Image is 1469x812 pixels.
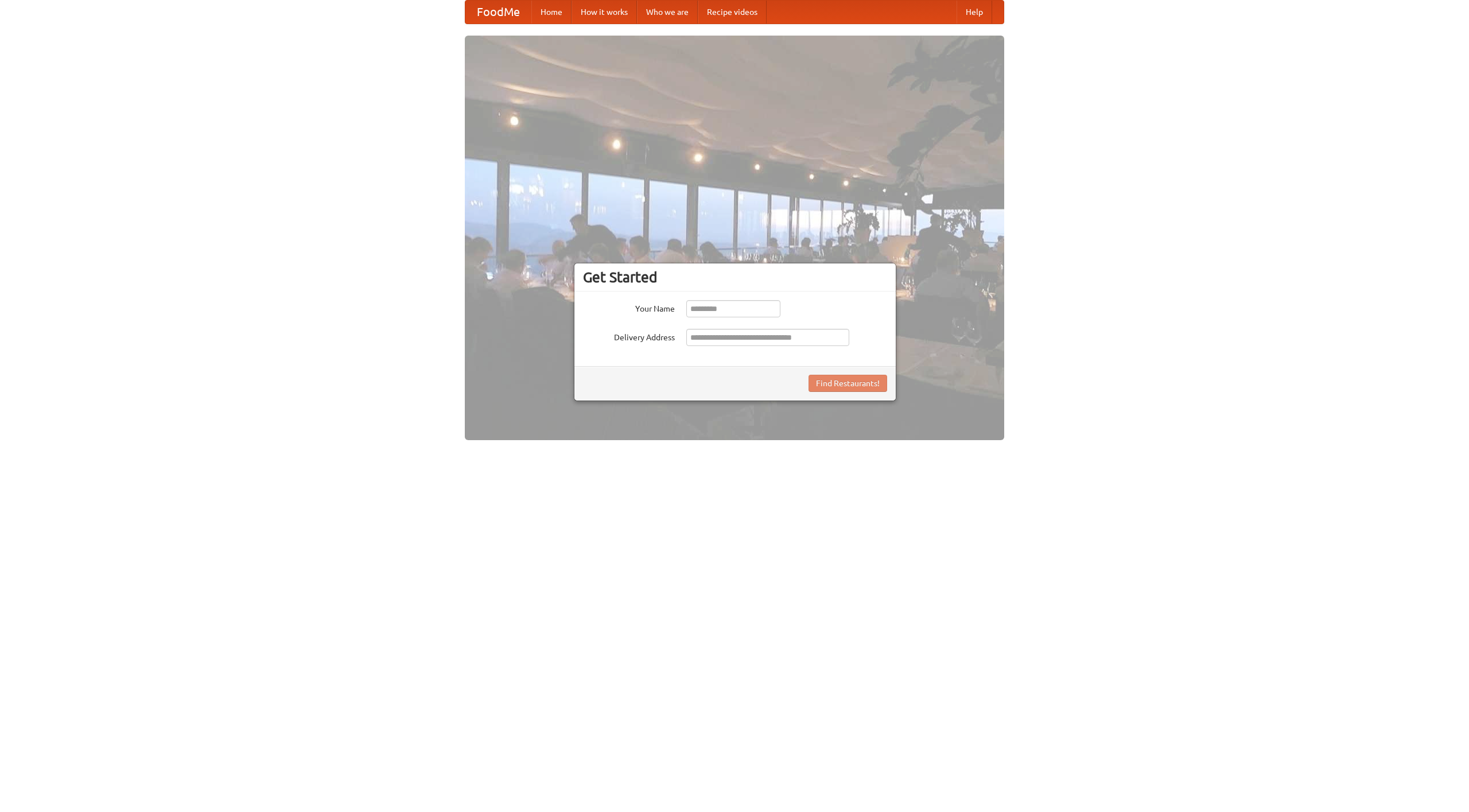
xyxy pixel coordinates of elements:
label: Your Name [583,300,675,314]
h3: Get Started [583,269,887,286]
a: Help [957,1,992,24]
label: Delivery Address [583,329,675,343]
a: How it works [572,1,637,24]
a: Home [531,1,572,24]
button: Find Restaurants! [809,375,887,392]
a: Recipe videos [698,1,767,24]
a: FoodMe [465,1,531,24]
a: Who we are [637,1,698,24]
